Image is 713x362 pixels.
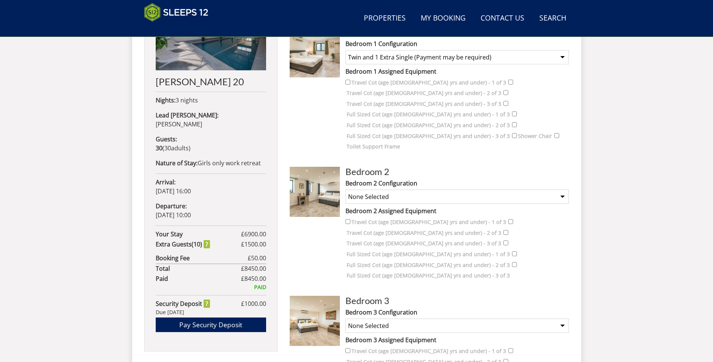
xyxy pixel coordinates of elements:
[290,27,340,77] img: Room Image
[194,240,200,248] span: 10
[290,296,340,346] img: Room Image
[251,254,266,262] span: 50.00
[241,230,266,239] span: £
[156,202,187,210] strong: Departure:
[347,239,501,248] label: Travel Cot (age [DEMOGRAPHIC_DATA] yrs and under) - 3 of 3
[156,96,266,105] p: 3 nights
[156,299,210,308] strong: Security Deposit
[244,230,266,238] span: 6900.00
[241,240,266,249] span: £
[156,144,191,152] span: ( )
[478,10,527,27] a: Contact Us
[347,89,501,97] label: Travel Cot (age [DEMOGRAPHIC_DATA] yrs and under) - 2 of 3
[241,274,266,283] span: £
[156,159,266,168] p: Girls only work retreat
[351,218,506,226] label: Travel Cot (age [DEMOGRAPHIC_DATA] yrs and under) - 1 of 3
[156,111,219,119] strong: Lead [PERSON_NAME]:
[156,240,210,249] strong: Extra Guest ( )
[345,167,569,177] h3: Bedroom 2
[156,202,266,220] p: [DATE] 10:00
[156,178,266,196] p: [DATE] 16:00
[244,264,266,273] span: 8450.00
[536,10,569,27] a: Search
[345,179,569,188] label: Bedroom 2 Configuration
[156,283,266,291] div: PAID
[347,100,501,108] label: Travel Cot (age [DEMOGRAPHIC_DATA] yrs and under) - 3 of 3
[248,254,266,263] span: £
[347,271,510,280] label: Full Sized Cot (age [DEMOGRAPHIC_DATA] yrs and under) - 3 of 3
[156,159,198,167] strong: Nature of Stay:
[186,144,189,152] span: s
[518,132,552,140] label: Shower Chair
[244,300,266,308] span: 1000.00
[347,142,400,151] label: Toilet Support Frame
[164,144,189,152] span: adult
[140,26,219,33] iframe: Customer reviews powered by Trustpilot
[241,299,266,308] span: £
[156,178,176,186] strong: Arrival:
[156,76,266,87] h2: [PERSON_NAME] 20
[156,144,162,152] strong: 30
[345,335,569,344] label: Bedroom 3 Assigned Equipment
[156,264,241,273] strong: Total
[156,120,202,128] span: [PERSON_NAME]
[347,132,510,140] label: Full Sized Cot (age [DEMOGRAPHIC_DATA] yrs and under) - 3 of 3
[156,135,177,143] strong: Guests:
[156,254,248,263] strong: Booking Fee
[156,96,176,104] strong: Nights:
[347,121,510,129] label: Full Sized Cot (age [DEMOGRAPHIC_DATA] yrs and under) - 2 of 3
[345,206,569,215] label: Bedroom 2 Assigned Equipment
[418,10,469,27] a: My Booking
[156,230,241,239] strong: Your Stay
[244,240,266,248] span: 1500.00
[345,39,569,48] label: Bedroom 1 Configuration
[156,317,266,332] a: Pay Security Deposit
[347,261,510,269] label: Full Sized Cot (age [DEMOGRAPHIC_DATA] yrs and under) - 2 of 3
[156,308,266,316] div: Due [DATE]
[244,274,266,283] span: 8450.00
[290,167,340,217] img: Room Image
[347,110,510,119] label: Full Sized Cot (age [DEMOGRAPHIC_DATA] yrs and under) - 1 of 3
[144,3,208,22] img: Sleeps 12
[164,144,171,152] span: 30
[345,67,569,76] label: Bedroom 1 Assigned Equipment
[345,296,569,306] h3: Bedroom 3
[361,10,409,27] a: Properties
[189,240,192,248] span: s
[351,79,506,87] label: Travel Cot (age [DEMOGRAPHIC_DATA] yrs and under) - 1 of 3
[347,250,510,258] label: Full Sized Cot (age [DEMOGRAPHIC_DATA] yrs and under) - 1 of 3
[156,274,241,283] strong: Paid
[241,264,266,273] span: £
[347,229,501,237] label: Travel Cot (age [DEMOGRAPHIC_DATA] yrs and under) - 2 of 3
[345,308,569,317] label: Bedroom 3 Configuration
[351,347,506,355] label: Travel Cot (age [DEMOGRAPHIC_DATA] yrs and under) - 1 of 3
